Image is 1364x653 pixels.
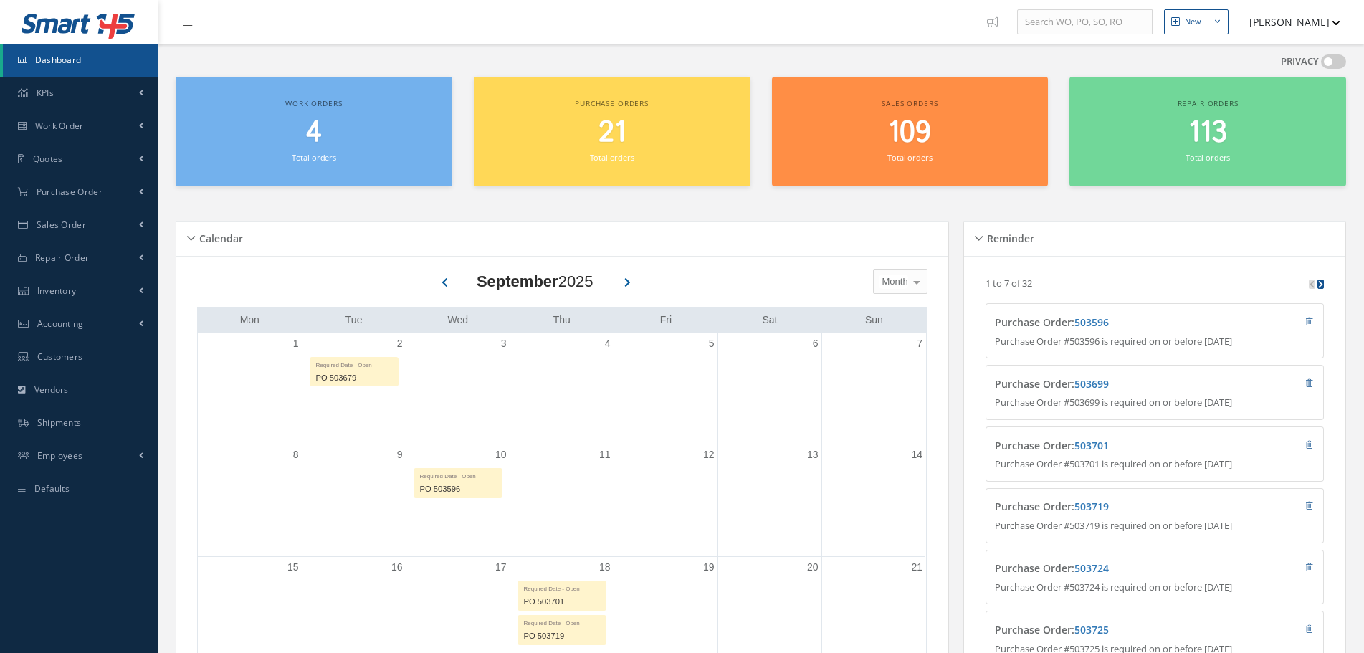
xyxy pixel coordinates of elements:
div: New [1185,16,1201,28]
span: : [1072,561,1109,575]
p: Purchase Order #503699 is required on or before [DATE] [995,396,1314,410]
a: September 16, 2025 [388,557,406,578]
a: Sales orders 109 Total orders [772,77,1049,186]
div: PO 503701 [518,594,606,610]
a: 503725 [1074,623,1109,637]
span: : [1072,623,1109,637]
div: Required Date - Open [310,358,398,370]
span: Customers [37,351,83,363]
td: September 13, 2025 [717,444,821,557]
a: September 13, 2025 [804,444,821,465]
span: Work orders [285,98,342,108]
span: Work Order [35,120,84,132]
td: September 10, 2025 [406,444,510,557]
h4: Purchase Order [995,624,1229,637]
span: 113 [1188,113,1227,153]
small: Total orders [292,152,336,163]
a: September 17, 2025 [492,557,510,578]
span: Accounting [37,318,84,330]
td: September 14, 2025 [821,444,925,557]
a: September 14, 2025 [908,444,925,465]
a: September 9, 2025 [394,444,406,465]
a: September 15, 2025 [285,557,302,578]
h4: Purchase Order [995,563,1229,575]
a: September 21, 2025 [908,557,925,578]
div: PO 503596 [414,481,502,497]
a: September 4, 2025 [602,333,614,354]
label: PRIVACY [1281,54,1319,69]
a: Work orders 4 Total orders [176,77,452,186]
small: Total orders [590,152,634,163]
a: 503699 [1074,377,1109,391]
a: September 18, 2025 [596,557,614,578]
div: 2025 [477,270,593,293]
a: Monday [237,311,262,329]
span: Dashboard [35,54,82,66]
div: PO 503679 [310,370,398,386]
a: September 11, 2025 [596,444,614,465]
span: Sales orders [882,98,938,108]
td: September 7, 2025 [821,333,925,444]
span: Quotes [33,153,63,165]
a: Friday [657,311,674,329]
td: September 8, 2025 [198,444,302,557]
small: Total orders [1186,152,1230,163]
h4: Purchase Order [995,317,1229,329]
b: September [477,272,558,290]
span: 21 [598,113,626,153]
td: September 11, 2025 [510,444,614,557]
input: Search WO, PO, SO, RO [1017,9,1153,35]
span: 109 [888,113,931,153]
a: Purchase orders 21 Total orders [474,77,750,186]
span: Repair orders [1178,98,1239,108]
span: Repair Order [35,252,90,264]
a: September 10, 2025 [492,444,510,465]
span: Sales Order [37,219,86,231]
a: Dashboard [3,44,158,77]
a: September 20, 2025 [804,557,821,578]
small: Total orders [887,152,932,163]
span: KPIs [37,87,54,99]
div: Required Date - Open [518,581,606,594]
div: PO 503719 [518,628,606,644]
a: September 3, 2025 [498,333,510,354]
a: September 2, 2025 [394,333,406,354]
span: Month [879,275,908,289]
button: [PERSON_NAME] [1236,8,1340,36]
a: 503701 [1074,439,1109,452]
td: September 4, 2025 [510,333,614,444]
span: : [1072,377,1109,391]
td: September 1, 2025 [198,333,302,444]
div: Required Date - Open [518,616,606,628]
p: Purchase Order #503701 is required on or before [DATE] [995,457,1314,472]
p: 1 to 7 of 32 [986,277,1032,290]
a: Tuesday [343,311,366,329]
td: September 6, 2025 [717,333,821,444]
span: Shipments [37,416,82,429]
span: Employees [37,449,83,462]
span: Purchase orders [575,98,649,108]
p: Purchase Order #503719 is required on or before [DATE] [995,519,1314,533]
span: : [1072,315,1109,329]
td: September 5, 2025 [614,333,717,444]
td: September 3, 2025 [406,333,510,444]
h5: Calendar [195,228,243,245]
h4: Purchase Order [995,501,1229,513]
a: September 19, 2025 [700,557,717,578]
button: New [1164,9,1229,34]
h5: Reminder [983,228,1034,245]
h4: Purchase Order [995,440,1229,452]
span: 4 [306,113,322,153]
span: : [1072,439,1109,452]
td: September 12, 2025 [614,444,717,557]
div: Required Date - Open [414,469,502,481]
p: Purchase Order #503596 is required on or before [DATE] [995,335,1314,349]
p: Purchase Order #503724 is required on or before [DATE] [995,581,1314,595]
a: September 6, 2025 [810,333,821,354]
a: 503724 [1074,561,1109,575]
a: Thursday [550,311,573,329]
h4: Purchase Order [995,378,1229,391]
a: Wednesday [444,311,471,329]
a: September 7, 2025 [914,333,925,354]
span: Defaults [34,482,70,495]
